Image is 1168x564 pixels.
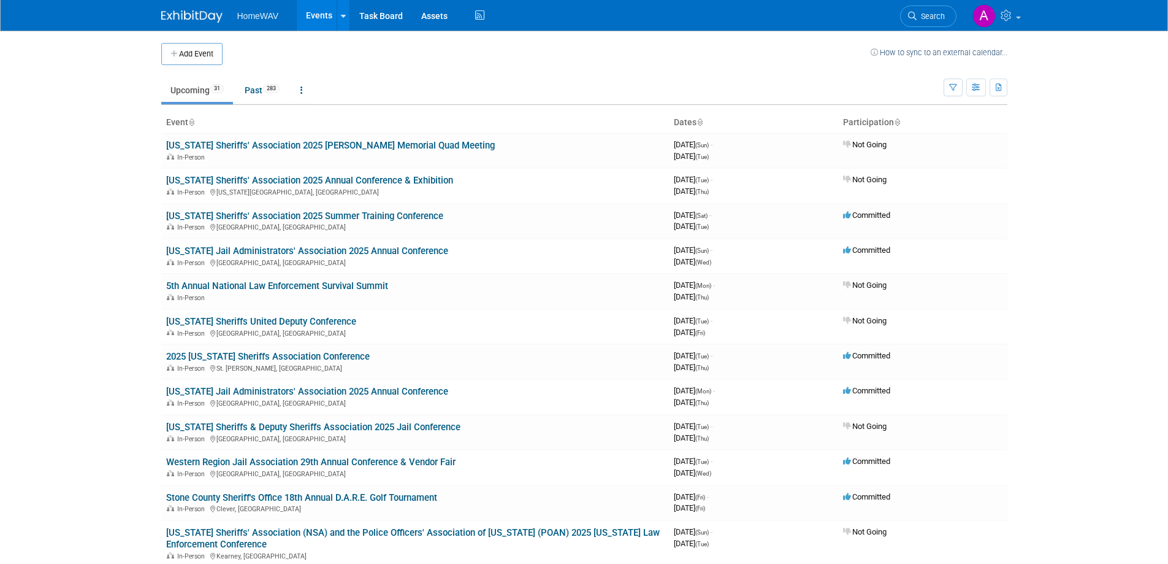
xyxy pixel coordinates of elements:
span: Not Going [843,527,887,536]
span: [DATE] [674,433,709,442]
span: [DATE] [674,211,711,220]
span: (Sun) [695,247,709,254]
span: - [711,351,712,360]
a: 2025 [US_STATE] Sheriffs Association Conference [166,351,370,362]
span: Not Going [843,175,887,184]
span: [DATE] [674,539,709,548]
span: In-Person [177,470,208,478]
a: Upcoming31 [161,79,233,102]
span: (Thu) [695,188,709,195]
img: In-Person Event [167,400,174,406]
span: (Fri) [695,330,705,336]
span: In-Person [177,153,208,161]
span: [DATE] [674,457,712,466]
span: In-Person [177,505,208,513]
img: In-Person Event [167,552,174,558]
div: [GEOGRAPHIC_DATA], [GEOGRAPHIC_DATA] [166,398,664,408]
span: (Tue) [695,541,709,547]
button: Add Event [161,43,223,65]
span: Not Going [843,422,887,431]
span: (Mon) [695,388,711,395]
div: [GEOGRAPHIC_DATA], [GEOGRAPHIC_DATA] [166,222,664,231]
span: [DATE] [674,140,712,149]
img: In-Person Event [167,259,174,265]
span: (Fri) [695,494,705,501]
img: Amanda Jasper [972,4,996,28]
a: Past283 [235,79,289,102]
span: In-Person [177,188,208,196]
span: (Fri) [695,505,705,512]
span: (Sat) [695,212,708,219]
span: (Tue) [695,318,709,325]
div: [GEOGRAPHIC_DATA], [GEOGRAPHIC_DATA] [166,257,664,267]
a: Western Region Jail Association 29th Annual Conference & Vendor Fair [166,457,456,468]
span: (Wed) [695,259,711,266]
img: In-Person Event [167,365,174,371]
span: In-Person [177,259,208,267]
span: - [713,386,715,395]
span: HomeWAV [237,11,279,21]
span: In-Person [177,400,208,408]
th: Participation [838,112,1007,133]
span: [DATE] [674,351,712,360]
span: [DATE] [674,503,705,512]
span: In-Person [177,552,208,560]
span: In-Person [177,330,208,338]
span: (Tue) [695,223,709,230]
span: [DATE] [674,468,711,477]
span: (Tue) [695,458,709,465]
span: (Thu) [695,365,709,371]
a: Sort by Event Name [188,117,194,127]
span: [DATE] [674,363,709,372]
th: Event [161,112,669,133]
th: Dates [669,112,838,133]
span: (Tue) [695,423,709,430]
a: [US_STATE] Sheriffs' Association 2025 Annual Conference & Exhibition [166,175,453,186]
span: - [707,492,709,501]
span: - [713,280,715,290]
div: St. [PERSON_NAME], [GEOGRAPHIC_DATA] [166,363,664,373]
span: (Tue) [695,153,709,160]
span: Committed [843,211,890,220]
span: (Mon) [695,282,711,289]
div: [GEOGRAPHIC_DATA], [GEOGRAPHIC_DATA] [166,468,664,478]
span: (Sun) [695,529,709,536]
a: Sort by Participation Type [894,117,900,127]
span: [DATE] [674,527,712,536]
a: How to sync to an external calendar... [871,48,1007,57]
img: In-Person Event [167,153,174,160]
span: - [711,527,712,536]
span: [DATE] [674,398,709,407]
img: In-Person Event [167,223,174,230]
span: In-Person [177,435,208,443]
span: - [711,422,712,431]
span: 283 [263,84,280,93]
span: [DATE] [674,328,705,337]
span: [DATE] [674,257,711,266]
img: In-Person Event [167,188,174,195]
span: In-Person [177,365,208,373]
span: - [711,140,712,149]
span: [DATE] [674,175,712,184]
span: Committed [843,492,890,501]
a: [US_STATE] Jail Administrators' Association 2025 Annual Conference [166,245,448,257]
div: [GEOGRAPHIC_DATA], [GEOGRAPHIC_DATA] [166,433,664,443]
a: 5th Annual National Law Enforcement Survival Summit [166,280,388,292]
a: [US_STATE] Sheriffs United Deputy Conference [166,316,356,327]
span: [DATE] [674,152,709,161]
span: Search [917,12,945,21]
span: [DATE] [674,316,712,325]
a: [US_STATE] Jail Administrators' Association 2025 Annual Conference [166,386,448,397]
a: [US_STATE] Sheriffs' Association 2025 [PERSON_NAME] Memorial Quad Meeting [166,140,495,151]
div: [US_STATE][GEOGRAPHIC_DATA], [GEOGRAPHIC_DATA] [166,187,664,196]
img: In-Person Event [167,294,174,300]
span: 31 [210,84,224,93]
span: Committed [843,351,890,360]
span: - [711,316,712,325]
img: In-Person Event [167,330,174,336]
img: ExhibitDay [161,10,223,23]
span: [DATE] [674,422,712,431]
a: Stone County Sheriff's Office 18th Annual D.A.R.E. Golf Tournament [166,492,437,503]
span: [DATE] [674,187,709,196]
span: (Sun) [695,142,709,149]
